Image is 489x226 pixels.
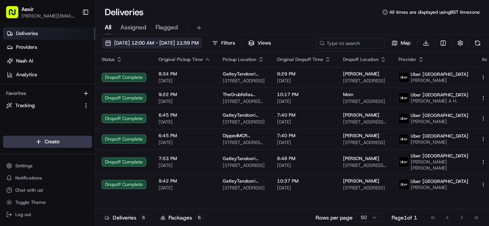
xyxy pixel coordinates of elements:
p: Rows per page [316,214,353,221]
span: Views [257,40,271,46]
span: Tracking [15,102,35,109]
div: Past conversations [8,99,51,105]
button: Views [245,38,274,48]
span: [DATE] [277,119,331,125]
button: Refresh [472,38,483,48]
span: Notifications [15,175,42,181]
button: [PERSON_NAME][EMAIL_ADDRESS][DOMAIN_NAME] [21,13,76,19]
span: Wisdom [PERSON_NAME] [24,118,81,124]
span: GatleyTandoori GatleyTandoori [223,71,265,77]
span: Uber [GEOGRAPHIC_DATA] [411,153,468,159]
span: TheGrubfellas TheGrubfellas [223,91,265,98]
span: Assigned [120,23,146,32]
span: [PERSON_NAME] [PERSON_NAME] [411,159,468,171]
img: Nash [8,8,23,23]
span: [STREET_ADDRESS][DATE] [223,139,265,146]
span: 6:45 PM [159,133,210,139]
span: Nash AI [16,58,33,64]
span: 9:42 PM [159,178,210,184]
span: Chat with us! [15,187,43,193]
span: Map [401,40,411,46]
span: Pylon [76,170,92,175]
img: uber-new-logo.jpeg [399,157,409,167]
span: [DATE] [159,78,210,84]
span: 8:34 PM [159,71,210,77]
span: [DATE] [159,98,210,104]
img: uber-new-logo.jpeg [399,134,409,144]
img: 8571987876998_91fb9ceb93ad5c398215_72.jpg [16,73,30,87]
span: [PERSON_NAME] [411,184,468,191]
a: Deliveries [3,27,95,40]
span: Uber [GEOGRAPHIC_DATA] [411,178,468,184]
div: Page 1 of 1 [392,214,417,221]
button: Aexir [21,5,34,13]
span: 7:53 PM [159,155,210,162]
span: GatleyTandoori GatleyTandoori [223,155,265,162]
span: Uber [GEOGRAPHIC_DATA] [411,133,468,139]
div: Deliveries [105,214,148,221]
span: Analytics [16,71,37,78]
span: Filters [221,40,235,46]
span: GatleyTandoori GatleyTandoori [223,112,265,118]
span: [PERSON_NAME] A H. [411,98,468,104]
a: Providers [3,41,95,53]
span: [DATE] [68,139,83,145]
div: We're available if you need us! [34,80,105,87]
span: [PERSON_NAME] [343,133,379,139]
span: 6:45 PM [159,112,210,118]
h1: Deliveries [105,6,144,18]
span: [STREET_ADDRESS][PERSON_NAME] [223,98,265,104]
span: 8:48 PM [277,155,331,162]
div: Favorites [3,87,92,99]
span: [STREET_ADDRESS] [343,139,386,146]
img: uber-new-logo.jpeg [399,72,409,82]
span: [PERSON_NAME] [343,155,379,162]
button: Chat with us! [3,185,92,196]
span: Log out [15,212,31,218]
span: [DATE] [277,98,331,104]
span: [STREET_ADDRESS] [223,119,265,125]
span: DippedMCR DippedMCR [223,133,265,139]
span: [STREET_ADDRESS] [223,78,265,84]
img: Wisdom Oko [8,111,20,126]
span: [DATE] [159,162,210,168]
a: Nash AI [3,55,95,67]
img: uber-new-logo.jpeg [399,114,409,123]
input: Clear [20,49,126,57]
div: Packages [160,214,204,221]
div: 6 [195,214,204,221]
span: [DATE] [159,119,210,125]
button: Create [3,136,92,148]
span: Flagged [155,23,178,32]
span: [STREET_ADDRESS] [343,78,386,84]
span: 7:40 PM [277,133,331,139]
span: Provider [398,56,416,63]
button: [DATE] 12:00 AM - [DATE] 11:59 PM [102,38,202,48]
span: [PERSON_NAME] [411,77,468,83]
span: Uber [GEOGRAPHIC_DATA] [411,71,468,77]
span: 10:17 PM [277,91,331,98]
span: • [63,139,66,145]
div: 6 [139,214,148,221]
span: Status [102,56,115,63]
input: Type to search [316,38,385,48]
span: Pickup Location [223,56,256,63]
span: [PERSON_NAME] [343,71,379,77]
span: [DATE] [277,162,331,168]
span: All [105,23,111,32]
button: See all [118,98,139,107]
span: [STREET_ADDRESS][PERSON_NAME][PERSON_NAME][PERSON_NAME][PERSON_NAME] [343,119,386,125]
button: Tracking [3,99,92,112]
button: Map [388,38,414,48]
button: Log out [3,209,92,220]
a: Analytics [3,69,95,81]
span: Original Pickup Time [159,56,203,63]
span: Providers [16,44,37,51]
span: • [83,118,86,124]
img: uber-new-logo.jpeg [399,180,409,189]
span: Deliveries [16,30,38,37]
span: Original Dropoff Time [277,56,323,63]
span: GatleyTandoori GatleyTandoori [223,178,265,184]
